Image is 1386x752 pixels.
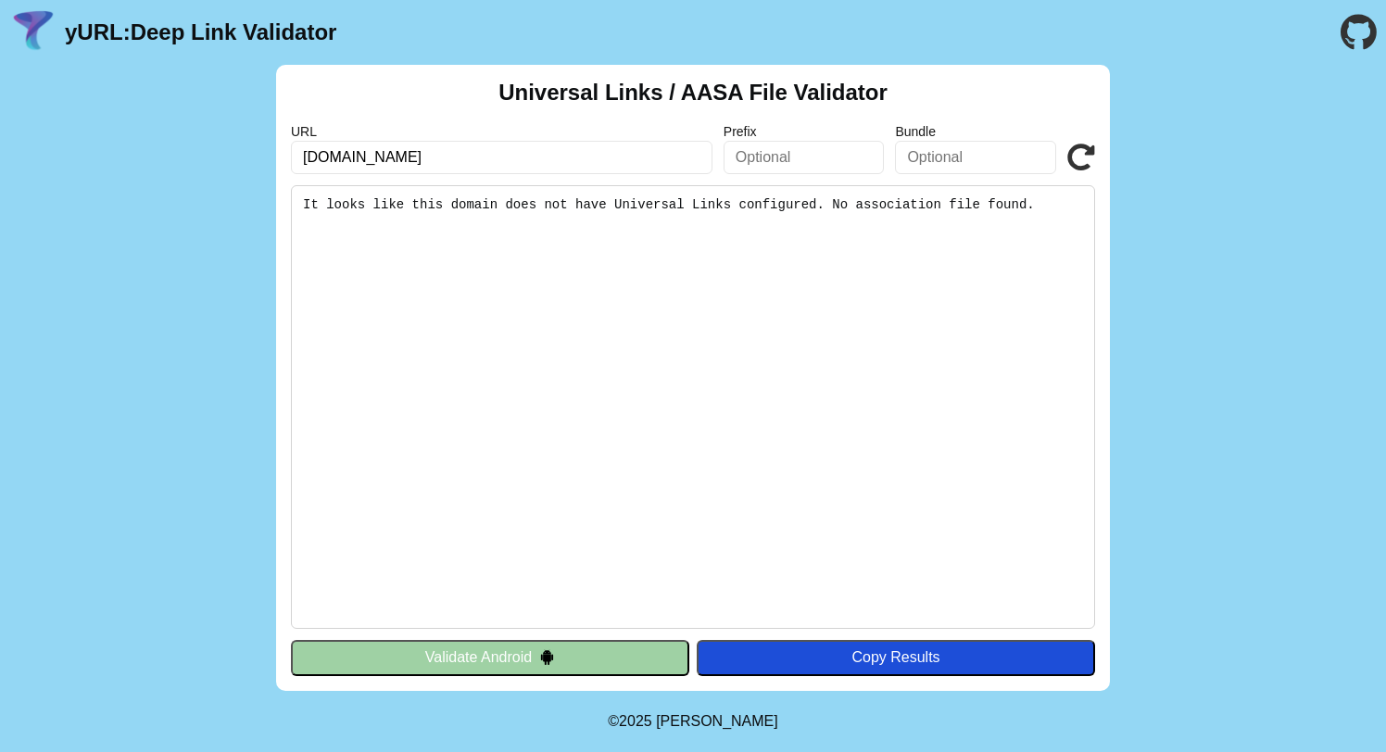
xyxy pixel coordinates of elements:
div: Copy Results [706,649,1086,666]
input: Required [291,141,712,174]
label: Bundle [895,124,1056,139]
button: Validate Android [291,640,689,675]
span: 2025 [619,713,652,729]
pre: It looks like this domain does not have Universal Links configured. No association file found. [291,185,1095,629]
img: yURL Logo [9,8,57,56]
h2: Universal Links / AASA File Validator [498,80,888,106]
input: Optional [895,141,1056,174]
footer: © [608,691,777,752]
label: URL [291,124,712,139]
img: droidIcon.svg [539,649,555,665]
input: Optional [724,141,885,174]
label: Prefix [724,124,885,139]
button: Copy Results [697,640,1095,675]
a: Michael Ibragimchayev's Personal Site [656,713,778,729]
a: yURL:Deep Link Validator [65,19,336,45]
